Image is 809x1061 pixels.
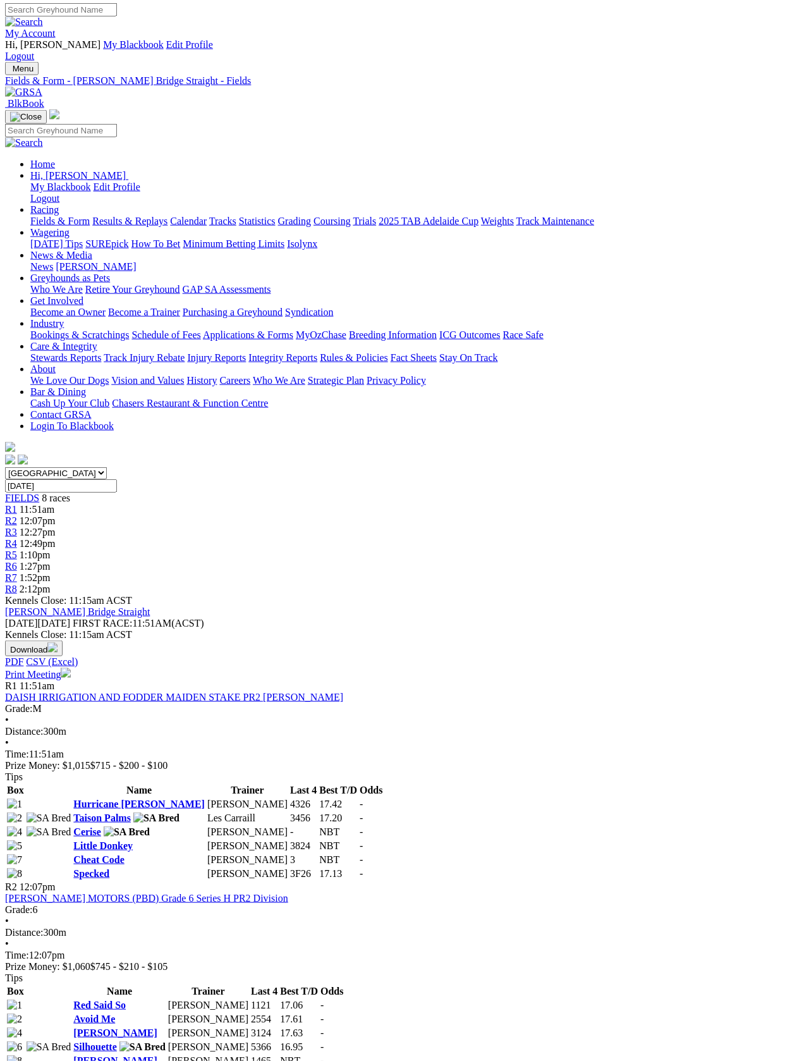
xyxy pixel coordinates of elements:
a: Syndication [285,307,333,317]
img: logo-grsa-white.png [49,109,59,120]
a: Careers [219,375,250,386]
span: Hi, [PERSON_NAME] [5,39,100,50]
div: M [5,703,804,714]
a: [PERSON_NAME] [73,1027,157,1038]
div: Get Involved [30,307,804,318]
span: $715 - $200 - $100 [90,760,168,771]
td: [PERSON_NAME] [167,1041,249,1053]
span: Time: [5,749,29,759]
input: Search [5,124,117,137]
div: Hi, [PERSON_NAME] [30,181,804,204]
a: Become an Owner [30,307,106,317]
a: Stewards Reports [30,352,101,363]
a: Track Maintenance [516,216,594,226]
span: Distance: [5,726,43,737]
td: 4326 [289,798,317,811]
a: Contact GRSA [30,409,91,420]
span: - [360,813,363,823]
a: Cerise [73,826,101,837]
a: R3 [5,527,17,537]
input: Search [5,3,117,16]
div: Bar & Dining [30,398,804,409]
img: Close [10,112,42,122]
button: Toggle navigation [5,62,39,75]
a: Taison Palms [73,813,131,823]
a: R2 [5,515,17,526]
img: Search [5,16,43,28]
a: Edit Profile [94,181,140,192]
th: Odds [320,985,344,998]
span: - [360,854,363,865]
span: Hi, [PERSON_NAME] [30,170,126,181]
span: 12:07pm [20,515,56,526]
th: Best T/D [279,985,319,998]
span: [DATE] [5,618,70,629]
a: Become a Trainer [108,307,180,317]
span: R1 [5,504,17,515]
a: Racing [30,204,59,215]
a: Get Involved [30,295,83,306]
a: Care & Integrity [30,341,97,352]
a: Specked [73,868,109,879]
td: [PERSON_NAME] [207,798,288,811]
a: R5 [5,549,17,560]
a: Fact Sheets [391,352,437,363]
a: We Love Our Dogs [30,375,109,386]
a: Injury Reports [187,352,246,363]
span: R8 [5,584,17,594]
span: Tips [5,771,23,782]
a: News [30,261,53,272]
a: R6 [5,561,17,572]
span: Distance: [5,927,43,938]
a: Edit Profile [166,39,213,50]
div: My Account [5,39,804,62]
a: [PERSON_NAME] Bridge Straight [5,606,150,617]
span: R2 [5,881,17,892]
a: Tracks [209,216,236,226]
a: Print Meeting [5,669,71,680]
a: My Account [5,28,56,39]
a: Avoid Me [73,1014,115,1024]
td: 2554 [250,1013,278,1026]
a: ICG Outcomes [439,329,500,340]
a: How To Bet [131,238,181,249]
a: Vision and Values [111,375,184,386]
span: BlkBook [8,98,44,109]
span: R1 [5,680,17,691]
a: R7 [5,572,17,583]
img: 4 [7,1027,22,1039]
a: [PERSON_NAME] MOTORS (PBD) Grade 6 Series H PR2 Division [5,893,288,904]
div: 12:07pm [5,950,804,961]
a: Who We Are [30,284,83,295]
button: Toggle navigation [5,110,47,124]
td: 17.61 [279,1013,319,1026]
span: $745 - $210 - $105 [90,961,168,972]
div: Prize Money: $1,060 [5,961,804,972]
a: Weights [481,216,514,226]
img: 1 [7,1000,22,1011]
a: R4 [5,538,17,549]
a: [DATE] Tips [30,238,83,249]
div: Fields & Form - [PERSON_NAME] Bridge Straight - Fields [5,75,804,87]
th: Name [73,784,205,797]
a: Industry [30,318,64,329]
div: News & Media [30,261,804,273]
td: [PERSON_NAME] [207,840,288,852]
span: Kennels Close: 11:15am ACST [5,595,132,606]
td: 17.13 [319,868,358,880]
span: - [360,868,363,879]
span: FIELDS [5,493,39,503]
span: 11:51AM(ACST) [73,618,204,629]
span: 12:27pm [20,527,56,537]
span: - [360,840,363,851]
a: Hurricane [PERSON_NAME] [73,799,205,809]
td: 3124 [250,1027,278,1040]
span: Box [7,986,24,997]
img: SA Bred [27,1041,71,1053]
span: - [360,799,363,809]
div: Industry [30,329,804,341]
div: 300m [5,726,804,737]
